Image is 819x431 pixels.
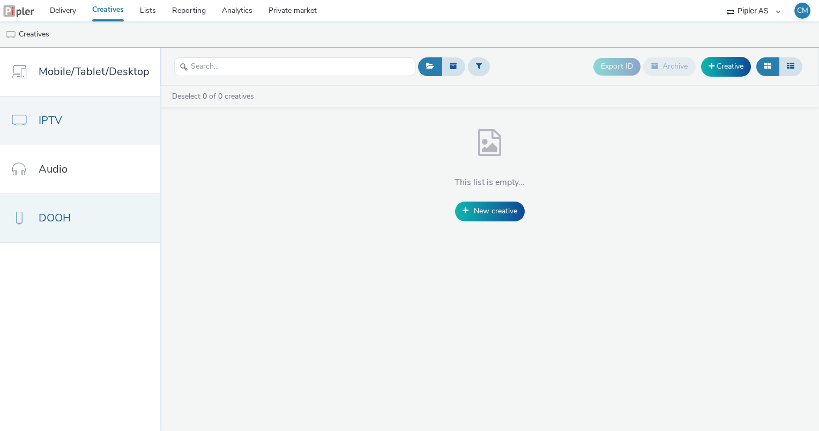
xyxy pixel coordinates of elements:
span: Mobile/Tablet/Desktop [39,64,150,79]
a: New creative [455,202,525,221]
span: New creative [474,206,517,216]
h4: This list is empty... [455,177,525,189]
span: Audio [39,161,68,177]
button: Table [779,57,802,76]
input: Search... [174,57,415,76]
a: Creative [701,57,751,76]
img: tv [5,29,16,40]
span: IPTV [39,113,62,128]
button: Grid [756,57,779,76]
button: Archive [643,57,696,76]
button: Export ID [593,58,641,75]
a: Deselect of 0 creatives [171,91,258,101]
img: undefined Logo [3,4,35,18]
span: DOOH [39,210,71,226]
div: CM [797,3,808,19]
strong: 0 [203,91,207,101]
